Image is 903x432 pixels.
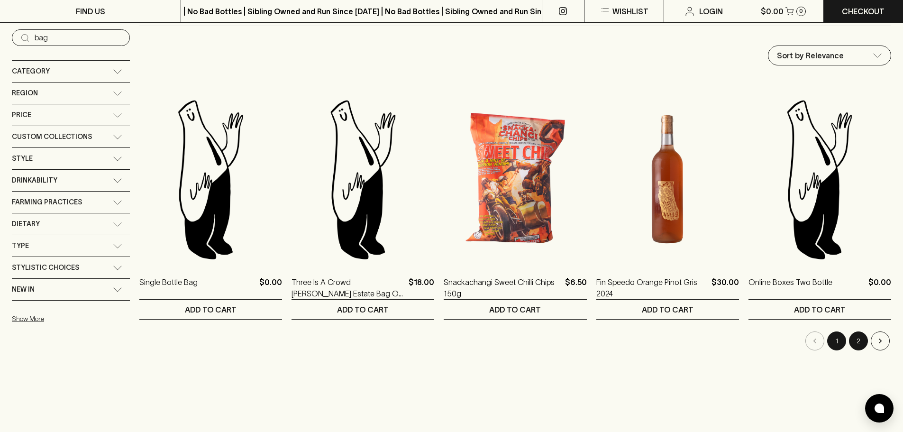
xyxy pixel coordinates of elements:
[12,279,130,300] div: New In
[139,96,282,262] img: Blackhearts & Sparrows Man
[259,276,282,299] p: $0.00
[292,276,405,299] a: Three Is A Crowd [PERSON_NAME] Estate Bag O Wine Shiraz 1500ml
[12,61,130,82] div: Category
[565,276,587,299] p: $6.50
[12,87,38,99] span: Region
[748,96,891,262] img: Blackhearts & Sparrows Man
[12,170,130,191] div: Drinkability
[12,109,31,121] span: Price
[409,276,434,299] p: $18.00
[12,309,136,329] button: Show More
[596,96,739,262] img: Fin Speedo Orange Pinot Gris 2024
[139,331,891,350] nav: pagination navigation
[12,153,33,165] span: Style
[12,192,130,213] div: Farming Practices
[185,304,237,315] p: ADD TO CART
[827,331,846,350] button: page 1
[596,276,708,299] a: Fin Speedo Orange Pinot Gris 2024
[12,235,130,257] div: Type
[12,83,130,104] div: Region
[777,50,844,61] p: Sort by Relevance
[12,218,40,230] span: Dietary
[489,304,541,315] p: ADD TO CART
[849,331,868,350] button: Go to page 2
[12,148,130,169] div: Style
[699,6,723,17] p: Login
[711,276,739,299] p: $30.00
[12,284,35,295] span: New In
[444,300,586,319] button: ADD TO CART
[12,175,57,186] span: Drinkability
[35,30,122,46] input: Try “Pinot noir”
[337,304,389,315] p: ADD TO CART
[761,6,784,17] p: $0.00
[12,196,82,208] span: Farming Practices
[444,96,586,262] img: Snackachangi Sweet Chilli Chips 150g
[12,240,29,252] span: Type
[12,126,130,147] div: Custom Collections
[794,304,846,315] p: ADD TO CART
[292,96,434,262] img: Blackhearts & Sparrows Man
[139,276,198,299] a: Single Bottle Bag
[76,6,105,17] p: FIND US
[12,213,130,235] div: Dietary
[842,6,885,17] p: Checkout
[612,6,648,17] p: Wishlist
[799,9,803,14] p: 0
[12,104,130,126] div: Price
[748,300,891,319] button: ADD TO CART
[875,404,884,413] img: bubble-icon
[748,276,832,299] a: Online Boxes Two Bottle
[768,46,891,65] div: Sort by Relevance
[12,65,50,77] span: Category
[868,276,891,299] p: $0.00
[444,276,561,299] a: Snackachangi Sweet Chilli Chips 150g
[12,131,92,143] span: Custom Collections
[596,300,739,319] button: ADD TO CART
[12,262,79,274] span: Stylistic Choices
[871,331,890,350] button: Go to next page
[12,257,130,278] div: Stylistic Choices
[139,300,282,319] button: ADD TO CART
[642,304,693,315] p: ADD TO CART
[292,300,434,319] button: ADD TO CART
